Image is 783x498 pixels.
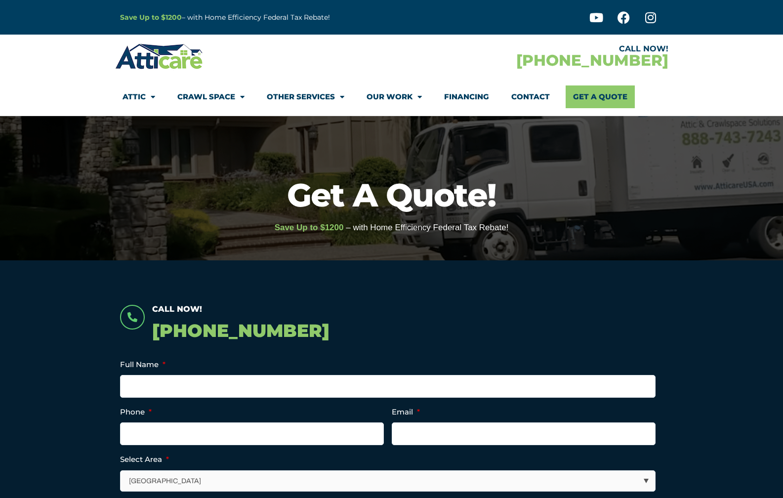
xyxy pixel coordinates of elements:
[120,13,182,22] a: Save Up to $1200
[511,85,550,108] a: Contact
[123,85,155,108] a: Attic
[392,407,420,417] label: Email
[177,85,245,108] a: Crawl Space
[120,12,440,23] p: – with Home Efficiency Federal Tax Rebate!
[275,223,344,232] span: Save Up to $1200
[367,85,422,108] a: Our Work
[267,85,344,108] a: Other Services
[120,407,152,417] label: Phone
[120,360,165,370] label: Full Name
[120,455,169,464] label: Select Area
[566,85,635,108] a: Get A Quote
[5,179,778,211] h1: Get A Quote!
[346,223,508,232] span: – with Home Efficiency Federal Tax Rebate!
[444,85,489,108] a: Financing
[152,304,202,314] span: Call Now!
[392,45,668,53] div: CALL NOW!
[123,85,661,108] nav: Menu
